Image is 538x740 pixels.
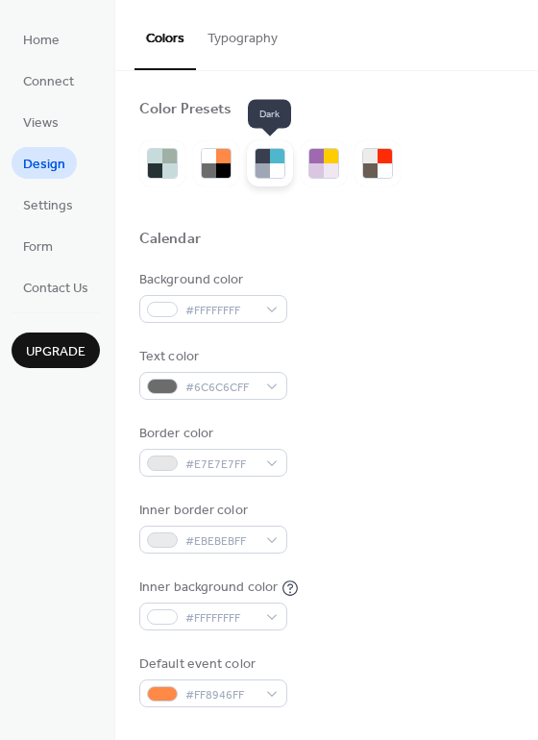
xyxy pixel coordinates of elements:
[139,347,283,367] div: Text color
[23,31,60,51] span: Home
[248,100,291,129] span: Dark
[12,230,64,261] a: Form
[139,578,278,598] div: Inner background color
[12,64,86,96] a: Connect
[139,230,201,250] div: Calendar
[23,279,88,299] span: Contact Us
[12,333,100,368] button: Upgrade
[12,188,85,220] a: Settings
[139,270,283,290] div: Background color
[185,455,257,475] span: #E7E7E7FF
[23,113,59,134] span: Views
[139,654,283,675] div: Default event color
[12,23,71,55] a: Home
[139,100,232,120] div: Color Presets
[185,378,257,398] span: #6C6C6CFF
[185,608,257,629] span: #FFFFFFFF
[139,424,283,444] div: Border color
[23,237,53,258] span: Form
[12,106,70,137] a: Views
[185,685,257,705] span: #FF8946FF
[185,531,257,552] span: #EBEBEBFF
[26,342,86,362] span: Upgrade
[23,196,73,216] span: Settings
[139,501,283,521] div: Inner border color
[23,155,65,175] span: Design
[23,72,74,92] span: Connect
[12,147,77,179] a: Design
[185,301,257,321] span: #FFFFFFFF
[12,271,100,303] a: Contact Us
